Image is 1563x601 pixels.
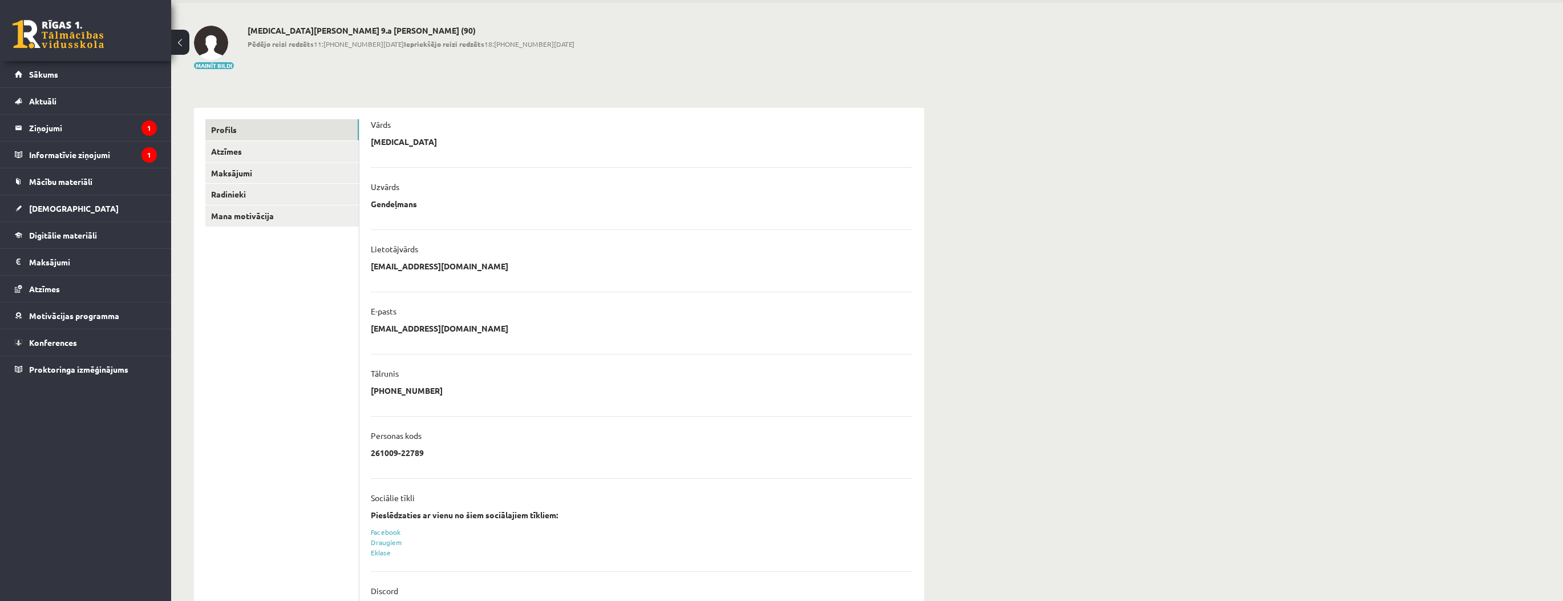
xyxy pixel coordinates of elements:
[15,329,157,356] a: Konferences
[371,493,415,503] p: Sociālie tīkli
[404,39,484,49] b: Iepriekšējo reizi redzēts
[205,119,359,140] a: Profils
[15,195,157,221] a: [DEMOGRAPHIC_DATA]
[248,26,574,35] h2: [MEDICAL_DATA][PERSON_NAME] 9.a [PERSON_NAME] (90)
[371,323,508,333] p: [EMAIL_ADDRESS][DOMAIN_NAME]
[13,20,104,49] a: Rīgas 1. Tālmācības vidusskola
[205,205,359,227] a: Mana motivācija
[15,249,157,275] a: Maksājumi
[29,230,97,240] span: Digitālie materiāli
[371,136,437,147] p: [MEDICAL_DATA]
[371,538,402,547] a: Draugiem
[371,119,391,130] p: Vārds
[29,69,58,79] span: Sākums
[371,527,400,537] a: Facebook
[29,310,119,321] span: Motivācijas programma
[15,115,157,141] a: Ziņojumi1
[194,62,234,69] button: Mainīt bildi
[205,141,359,162] a: Atzīmes
[371,385,443,396] p: [PHONE_NUMBER]
[371,199,417,209] p: Gendeļmans
[29,337,77,348] span: Konferences
[371,368,399,378] p: Tālrunis
[15,168,157,195] a: Mācību materiāli
[141,120,157,136] i: 1
[371,447,424,458] p: 261009-22789
[29,96,56,106] span: Aktuāli
[371,430,422,441] p: Personas kods
[371,244,418,254] p: Lietotājvārds
[15,142,157,168] a: Informatīvie ziņojumi1
[205,184,359,205] a: Radinieki
[141,147,157,163] i: 1
[194,26,228,60] img: Nikita Gendeļmans
[29,176,92,187] span: Mācību materiāli
[248,39,314,49] b: Pēdējo reizi redzēts
[29,203,119,213] span: [DEMOGRAPHIC_DATA]
[15,88,157,114] a: Aktuāli
[248,39,574,49] span: 11:[PHONE_NUMBER][DATE] 18:[PHONE_NUMBER][DATE]
[371,261,508,271] p: [EMAIL_ADDRESS][DOMAIN_NAME]
[371,548,391,557] a: Eklase
[15,302,157,329] a: Motivācijas programma
[15,276,157,302] a: Atzīmes
[205,163,359,184] a: Maksājumi
[29,142,157,168] legend: Informatīvie ziņojumi
[29,364,128,374] span: Proktoringa izmēģinājums
[15,222,157,248] a: Digitālie materiāli
[371,510,558,520] strong: Pieslēdzaties ar vienu no šiem sociālajiem tīkliem:
[15,61,157,87] a: Sākums
[29,115,157,141] legend: Ziņojumi
[371,181,399,192] p: Uzvārds
[371,306,396,316] p: E-pasts
[29,249,157,275] legend: Maksājumi
[29,284,60,294] span: Atzīmes
[15,356,157,382] a: Proktoringa izmēģinājums
[371,586,398,596] p: Discord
